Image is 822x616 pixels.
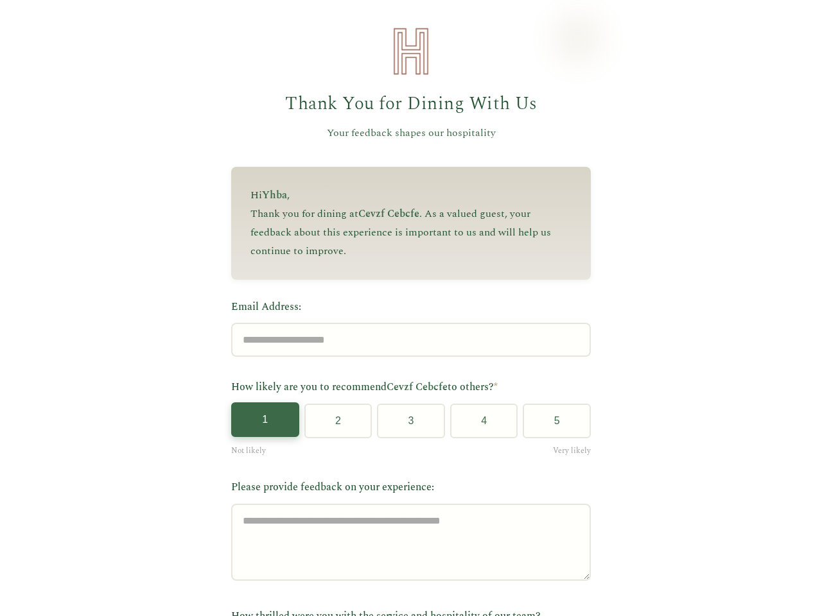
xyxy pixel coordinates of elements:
p: Your feedback shapes our hospitality [231,125,591,142]
span: Not likely [231,445,266,457]
label: Please provide feedback on your experience: [231,479,591,496]
p: Hi , [250,186,572,205]
span: Very likely [553,445,591,457]
button: 4 [450,404,518,438]
span: Cevzf Cebcfe [358,206,419,221]
button: 2 [304,404,372,438]
span: Yhba [262,187,287,203]
p: Thank you for dining at . As a valued guest, your feedback about this experience is important to ... [250,205,572,260]
h1: Thank You for Dining With Us [231,90,591,119]
img: Heirloom Hospitality Logo [385,26,437,77]
label: How likely are you to recommend to others? [231,379,591,396]
span: Cevzf Cebcfe [387,379,448,395]
button: 3 [377,404,445,438]
button: 1 [231,402,299,437]
button: 5 [523,404,591,438]
label: Email Address: [231,299,591,316]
